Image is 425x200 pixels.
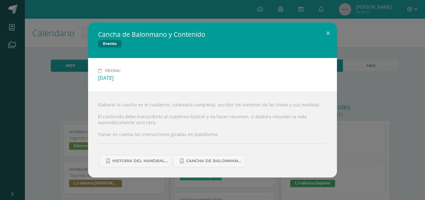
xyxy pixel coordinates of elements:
[319,22,337,44] button: Close (Esc)
[88,91,337,177] div: Elaborar la cancha en el cuaderno, colorearla completas, escribir los nombres de las líneas y sus...
[98,40,122,47] span: Evento
[186,159,242,163] span: Cancha de Balonmano.docx
[98,75,327,81] div: [DATE]
[98,30,205,39] h2: Cancha de Balonmano y Contenido
[112,159,168,163] span: Historia del handball.docx
[100,155,172,167] a: Historia del handball.docx
[105,68,120,73] span: Fecha:
[173,155,245,167] a: Cancha de Balonmano.docx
